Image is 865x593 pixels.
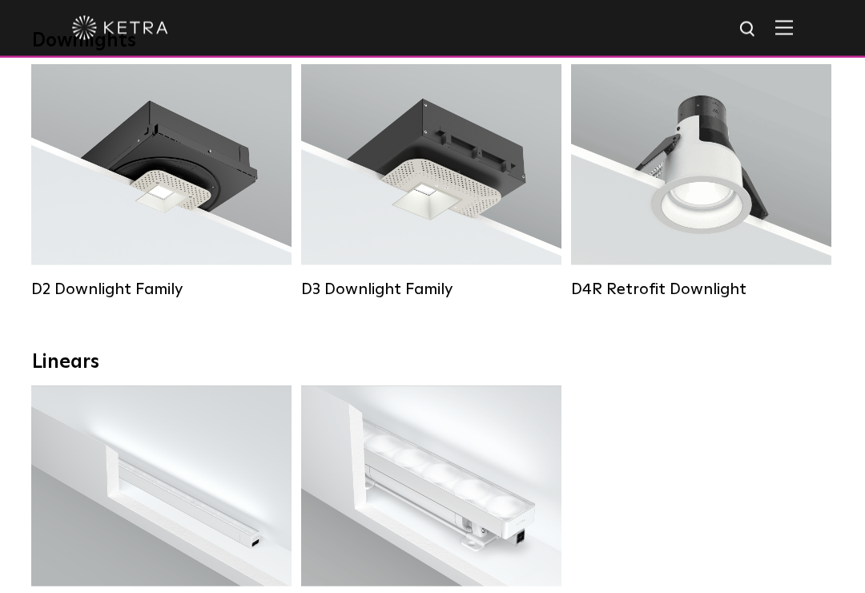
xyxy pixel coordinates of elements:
a: D2 Downlight Family Lumen Output:1200Colors:White / Black / Gloss Black / Silver / Bronze / Silve... [31,65,292,297]
div: D3 Downlight Family [301,280,561,299]
img: Hamburger%20Nav.svg [775,20,793,35]
div: D4R Retrofit Downlight [571,280,831,299]
div: Linears [32,351,833,374]
div: D2 Downlight Family [31,280,292,299]
a: D4R Retrofit Downlight Lumen Output:800Colors:White / BlackBeam Angles:15° / 25° / 40° / 60°Watta... [571,65,831,297]
img: search icon [738,20,758,40]
a: D3 Downlight Family Lumen Output:700 / 900 / 1100Colors:White / Black / Silver / Bronze / Paintab... [301,65,561,297]
img: ketra-logo-2019-white [72,16,168,40]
